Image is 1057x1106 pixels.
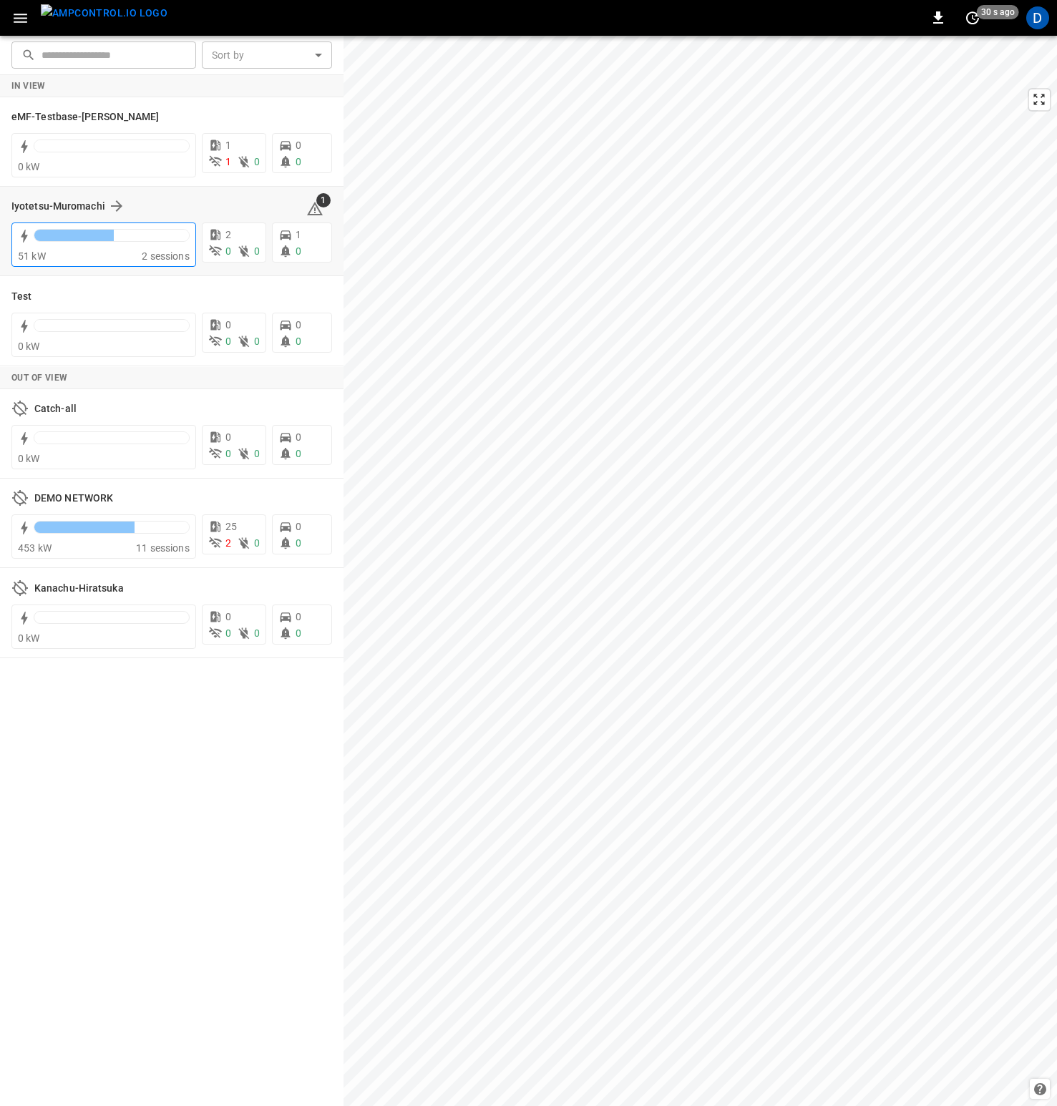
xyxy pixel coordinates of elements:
span: 0 [296,537,301,549]
span: 1 [225,140,231,151]
span: 1 [225,156,231,167]
span: 0 [254,245,260,257]
h6: DEMO NETWORK [34,491,113,506]
span: 0 [225,611,231,622]
span: 2 sessions [142,250,190,262]
strong: Out of View [11,373,67,383]
span: 2 [225,229,231,240]
span: 51 kW [18,250,46,262]
span: 0 [296,319,301,331]
div: profile-icon [1026,6,1049,29]
span: 0 [296,245,301,257]
span: 0 [296,156,301,167]
span: 2 [225,537,231,549]
span: 30 s ago [977,5,1019,19]
h6: Catch-all [34,401,77,417]
canvas: Map [344,36,1057,1106]
img: ampcontrol.io logo [41,4,167,22]
span: 0 kW [18,161,40,172]
span: 0 [296,521,301,532]
span: 0 [296,627,301,639]
h6: Iyotetsu-Muromachi [11,199,105,215]
h6: eMF-Testbase-Musashimurayama [11,109,160,125]
span: 0 [254,336,260,347]
span: 0 [225,245,231,257]
span: 0 [225,431,231,443]
span: 0 [296,431,301,443]
span: 0 [254,156,260,167]
span: 0 [254,627,260,639]
h6: Test [11,289,31,305]
span: 0 [296,448,301,459]
span: 1 [316,193,331,207]
span: 0 kW [18,632,40,644]
span: 0 [254,537,260,549]
span: 0 [254,448,260,459]
span: 0 [225,627,231,639]
span: 0 kW [18,341,40,352]
strong: In View [11,81,46,91]
span: 25 [225,521,237,532]
span: 1 [296,229,301,240]
span: 453 kW [18,542,52,554]
span: 0 [225,319,231,331]
span: 0 [296,336,301,347]
span: 0 kW [18,453,40,464]
button: set refresh interval [961,6,984,29]
span: 0 [296,140,301,151]
span: 0 [296,611,301,622]
span: 11 sessions [136,542,190,554]
span: 0 [225,448,231,459]
span: 0 [225,336,231,347]
h6: Kanachu-Hiratsuka [34,581,124,597]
